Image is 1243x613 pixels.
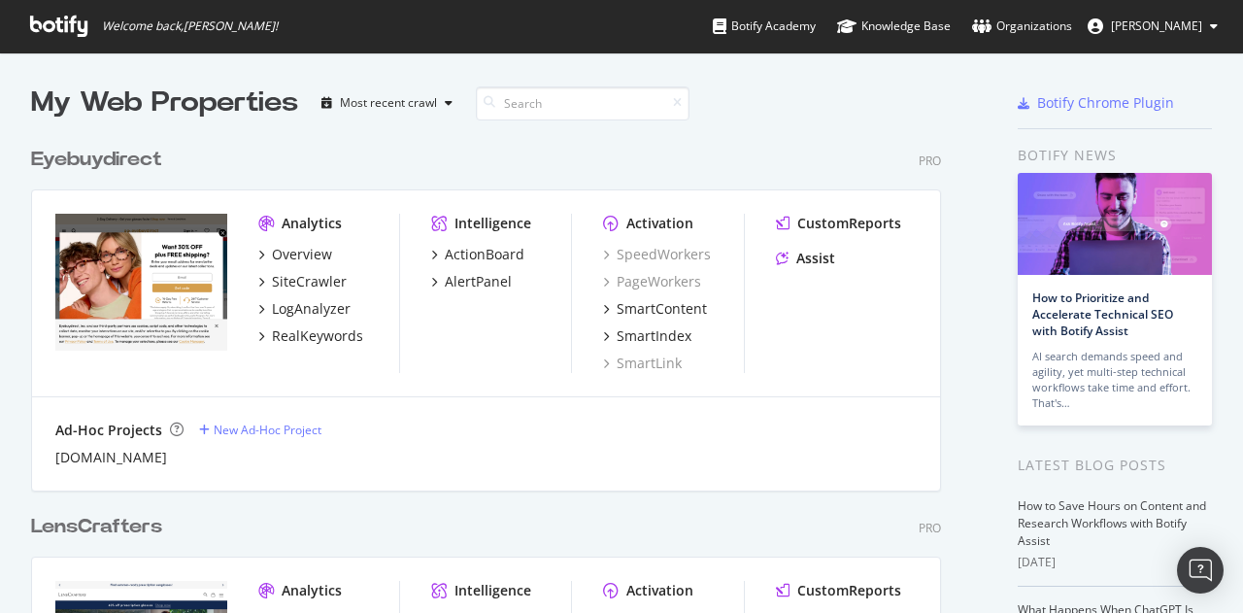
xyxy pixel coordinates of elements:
[454,581,531,600] div: Intelligence
[837,17,951,36] div: Knowledge Base
[603,354,682,373] a: SmartLink
[1032,349,1197,411] div: AI search demands speed and agility, yet multi-step technical workflows take time and effort. Tha...
[797,581,901,600] div: CustomReports
[258,272,347,291] a: SiteCrawler
[776,214,901,233] a: CustomReports
[445,272,512,291] div: AlertPanel
[1072,11,1233,42] button: [PERSON_NAME]
[776,581,901,600] a: CustomReports
[258,299,351,319] a: LogAnalyzer
[796,249,835,268] div: Assist
[431,272,512,291] a: AlertPanel
[31,146,170,174] a: Eyebuydirect
[603,326,691,346] a: SmartIndex
[55,421,162,440] div: Ad-Hoc Projects
[454,214,531,233] div: Intelligence
[919,520,941,536] div: Pro
[272,245,332,264] div: Overview
[776,249,835,268] a: Assist
[431,245,524,264] a: ActionBoard
[258,326,363,346] a: RealKeywords
[1018,497,1206,549] a: How to Save Hours on Content and Research Workflows with Botify Assist
[1018,93,1174,113] a: Botify Chrome Plugin
[272,272,347,291] div: SiteCrawler
[282,581,342,600] div: Analytics
[1032,289,1173,339] a: How to Prioritize and Accelerate Technical SEO with Botify Assist
[1018,173,1212,275] img: How to Prioritize and Accelerate Technical SEO with Botify Assist
[199,422,321,438] a: New Ad-Hoc Project
[31,84,298,122] div: My Web Properties
[1018,455,1212,476] div: Latest Blog Posts
[603,245,711,264] a: SpeedWorkers
[626,581,693,600] div: Activation
[919,153,941,169] div: Pro
[972,17,1072,36] div: Organizations
[282,214,342,233] div: Analytics
[476,86,689,120] input: Search
[55,214,227,352] img: eyebuydirect.com
[214,422,321,438] div: New Ad-Hoc Project
[340,97,437,109] div: Most recent crawl
[55,448,167,467] a: [DOMAIN_NAME]
[1037,93,1174,113] div: Botify Chrome Plugin
[617,299,707,319] div: SmartContent
[1018,554,1212,571] div: [DATE]
[31,146,162,174] div: Eyebuydirect
[603,299,707,319] a: SmartContent
[603,272,701,291] a: PageWorkers
[617,326,691,346] div: SmartIndex
[797,214,901,233] div: CustomReports
[1111,17,1202,34] span: Angela Falone
[314,87,460,119] button: Most recent crawl
[272,299,351,319] div: LogAnalyzer
[1177,547,1224,594] div: Open Intercom Messenger
[272,326,363,346] div: RealKeywords
[102,18,278,34] span: Welcome back, [PERSON_NAME] !
[31,513,170,541] a: LensCrafters
[1018,145,1212,166] div: Botify news
[626,214,693,233] div: Activation
[713,17,816,36] div: Botify Academy
[31,513,162,541] div: LensCrafters
[445,245,524,264] div: ActionBoard
[258,245,332,264] a: Overview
